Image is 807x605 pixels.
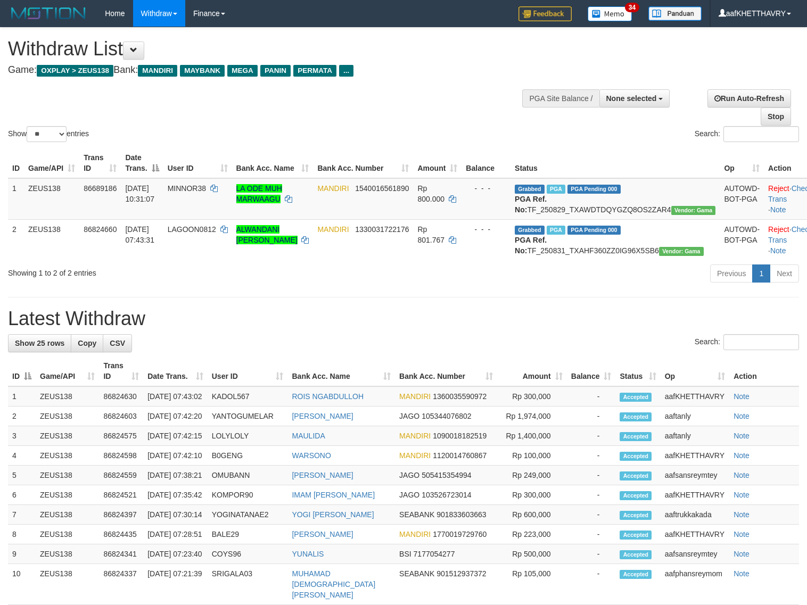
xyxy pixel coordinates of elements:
td: aafKHETTHAVRY [661,525,729,544]
a: IMAM [PERSON_NAME] [292,491,375,499]
span: Copy 1120014760867 to clipboard [433,451,487,460]
td: [DATE] 07:42:10 [143,446,208,466]
span: Copy 103526723014 to clipboard [422,491,471,499]
a: Next [770,264,799,283]
span: Grabbed [515,226,545,235]
td: 3 [8,426,36,446]
td: - [567,564,616,605]
span: Accepted [620,570,652,579]
th: Op: activate to sort column ascending [720,148,764,178]
a: Note [770,205,786,214]
a: Note [734,451,750,460]
a: [PERSON_NAME] [292,471,353,479]
label: Search: [695,334,799,350]
td: ZEUS138 [36,466,99,485]
td: [DATE] 07:42:15 [143,426,208,446]
td: aafKHETTHAVRY [661,386,729,407]
span: Copy 901833603663 to clipboard [437,510,486,519]
td: 7 [8,505,36,525]
td: 86824435 [99,525,143,544]
a: Note [734,530,750,538]
span: Accepted [620,432,652,441]
td: 1 [8,386,36,407]
img: Feedback.jpg [518,6,572,21]
td: ZEUS138 [24,178,79,220]
span: Show 25 rows [15,339,64,347]
td: ZEUS138 [36,505,99,525]
span: Marked by aafkaynarin [547,185,565,194]
a: Note [734,392,750,401]
span: ... [339,65,353,77]
img: MOTION_logo.png [8,5,89,21]
a: Note [734,569,750,578]
td: 86824341 [99,544,143,564]
span: JAGO [399,412,419,420]
a: LA ODE MUH MARWAAGU [236,184,282,203]
td: 9 [8,544,36,564]
td: 86824521 [99,485,143,505]
input: Search: [723,126,799,142]
span: Accepted [620,412,652,421]
span: None selected [606,94,657,103]
td: ZEUS138 [36,446,99,466]
span: Marked by aaftanly [547,226,565,235]
span: Vendor URL: https://trx31.1velocity.biz [659,247,704,256]
span: Copy 1330031722176 to clipboard [355,225,409,234]
td: ZEUS138 [36,407,99,426]
td: aafphansreymom [661,564,729,605]
span: PGA Pending [567,185,621,194]
td: Rp 100,000 [497,446,567,466]
td: [DATE] 07:38:21 [143,466,208,485]
td: ZEUS138 [36,525,99,544]
span: Rp 801.767 [417,225,444,244]
span: 86824660 [84,225,117,234]
td: KOMPOR90 [208,485,288,505]
span: Copy 105344076802 to clipboard [422,412,471,420]
a: MAULIDA [292,432,325,440]
select: Showentries [27,126,67,142]
span: MANDIRI [317,184,349,193]
td: aafsansreymtey [661,466,729,485]
a: ROIS NGABDULLOH [292,392,364,401]
a: MUHAMAD [DEMOGRAPHIC_DATA][PERSON_NAME] [292,569,375,599]
a: WARSONO [292,451,331,460]
a: [PERSON_NAME] [292,530,353,538]
td: Rp 1,974,000 [497,407,567,426]
span: BSI [399,550,411,558]
td: ZEUS138 [36,544,99,564]
a: YOGI [PERSON_NAME] [292,510,374,519]
label: Search: [695,126,799,142]
td: ZEUS138 [24,219,79,260]
a: Show 25 rows [8,334,71,352]
input: Search: [723,334,799,350]
span: MANDIRI [399,432,431,440]
th: Game/API: activate to sort column ascending [24,148,79,178]
th: User ID: activate to sort column ascending [208,356,288,386]
td: YOGINATANAE2 [208,505,288,525]
span: MANDIRI [317,225,349,234]
div: - - - [466,224,506,235]
span: Accepted [620,531,652,540]
span: [DATE] 07:43:31 [125,225,154,244]
a: Note [734,412,750,420]
img: panduan.png [648,6,702,21]
td: [DATE] 07:43:02 [143,386,208,407]
a: [PERSON_NAME] [292,412,353,420]
td: 2 [8,219,24,260]
div: Showing 1 to 2 of 2 entries [8,263,328,278]
td: aaftrukkakada [661,505,729,525]
td: Rp 223,000 [497,525,567,544]
td: LOLYLOLY [208,426,288,446]
span: Copy 1540016561890 to clipboard [355,184,409,193]
td: 86824598 [99,446,143,466]
th: Game/API: activate to sort column ascending [36,356,99,386]
th: Balance [462,148,510,178]
span: MAYBANK [180,65,225,77]
span: Grabbed [515,185,545,194]
th: Status: activate to sort column ascending [615,356,660,386]
td: TF_250829_TXAWDTDQYGZQ8OS2ZAR4 [510,178,720,220]
th: Date Trans.: activate to sort column descending [121,148,163,178]
span: Accepted [620,550,652,559]
a: ALWANDANI [PERSON_NAME] [236,225,298,244]
div: - - - [466,183,506,194]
